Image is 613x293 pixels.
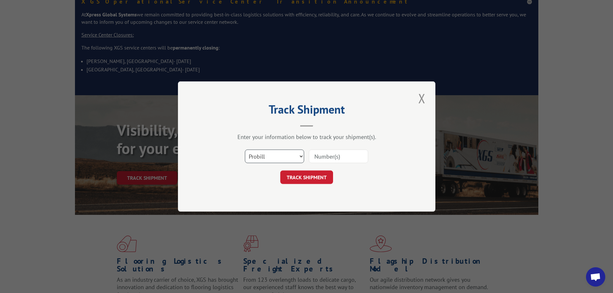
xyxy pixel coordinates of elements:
[309,150,368,163] input: Number(s)
[416,89,427,107] button: Close modal
[210,133,403,141] div: Enter your information below to track your shipment(s).
[210,105,403,117] h2: Track Shipment
[280,170,333,184] button: TRACK SHIPMENT
[586,267,605,287] a: Open chat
